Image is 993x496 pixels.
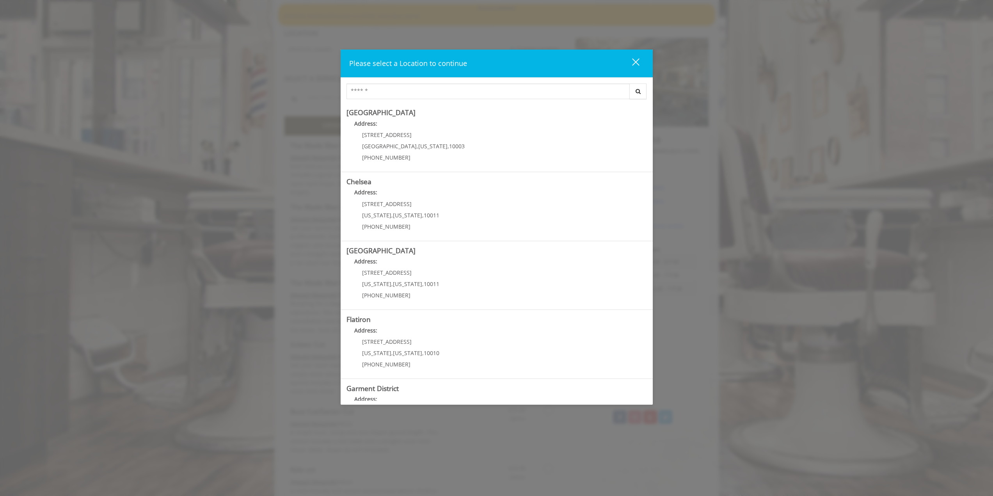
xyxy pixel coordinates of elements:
[362,338,412,345] span: [STREET_ADDRESS]
[362,280,391,288] span: [US_STATE]
[391,280,393,288] span: ,
[362,154,410,161] span: [PHONE_NUMBER]
[349,59,467,68] span: Please select a Location to continue
[424,280,439,288] span: 10011
[623,58,639,69] div: close dialog
[362,269,412,276] span: [STREET_ADDRESS]
[346,315,371,324] b: Flatiron
[346,246,416,255] b: [GEOGRAPHIC_DATA]
[634,89,643,94] i: Search button
[417,142,418,150] span: ,
[418,142,448,150] span: [US_STATE]
[362,361,410,368] span: [PHONE_NUMBER]
[422,280,424,288] span: ,
[346,84,647,103] div: Center Select
[424,349,439,357] span: 10010
[362,142,417,150] span: [GEOGRAPHIC_DATA]
[346,384,399,393] b: Garment District
[354,395,377,403] b: Address:
[448,142,449,150] span: ,
[354,327,377,334] b: Address:
[362,223,410,230] span: [PHONE_NUMBER]
[449,142,465,150] span: 10003
[354,188,377,196] b: Address:
[422,349,424,357] span: ,
[346,84,630,99] input: Search Center
[354,258,377,265] b: Address:
[362,131,412,139] span: [STREET_ADDRESS]
[346,108,416,117] b: [GEOGRAPHIC_DATA]
[362,212,391,219] span: [US_STATE]
[346,177,371,186] b: Chelsea
[618,55,644,71] button: close dialog
[354,120,377,127] b: Address:
[391,349,393,357] span: ,
[393,212,422,219] span: [US_STATE]
[362,349,391,357] span: [US_STATE]
[362,200,412,208] span: [STREET_ADDRESS]
[391,212,393,219] span: ,
[424,212,439,219] span: 10011
[393,349,422,357] span: [US_STATE]
[422,212,424,219] span: ,
[362,292,410,299] span: [PHONE_NUMBER]
[393,280,422,288] span: [US_STATE]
